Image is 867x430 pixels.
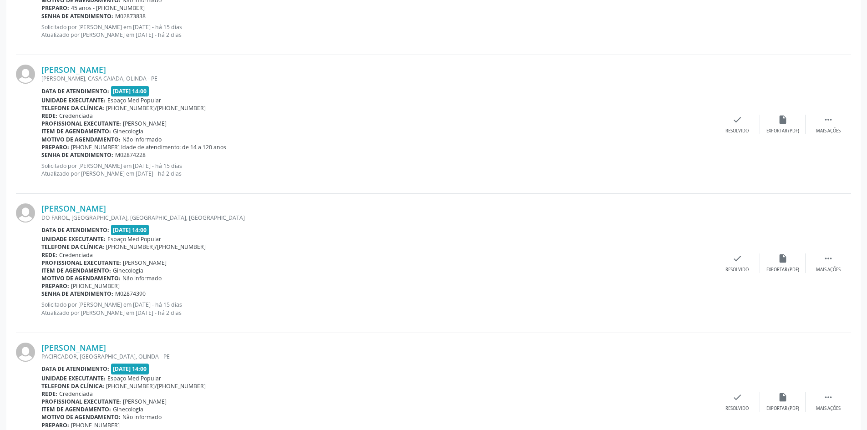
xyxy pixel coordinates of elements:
[41,301,715,316] p: Solicitado por [PERSON_NAME] em [DATE] - há 15 dias Atualizado por [PERSON_NAME] em [DATE] - há 2...
[41,235,106,243] b: Unidade executante:
[41,343,106,353] a: [PERSON_NAME]
[41,23,715,39] p: Solicitado por [PERSON_NAME] em [DATE] - há 15 dias Atualizado por [PERSON_NAME] em [DATE] - há 2...
[41,267,111,274] b: Item de agendamento:
[41,421,69,429] b: Preparo:
[778,392,788,402] i: insert_drive_file
[41,151,113,159] b: Senha de atendimento:
[71,143,226,151] span: [PHONE_NUMBER] Idade de atendimento: de 14 a 120 anos
[59,390,93,398] span: Credenciada
[122,136,162,143] span: Não informado
[725,267,749,273] div: Resolvido
[122,413,162,421] span: Não informado
[732,253,742,263] i: check
[16,203,35,223] img: img
[41,75,715,82] div: [PERSON_NAME], CASA CAIADA, OLINDA - PE
[107,374,161,382] span: Espaço Med Popular
[41,365,109,373] b: Data de atendimento:
[732,392,742,402] i: check
[41,87,109,95] b: Data de atendimento:
[71,421,120,429] span: [PHONE_NUMBER]
[823,115,833,125] i: 
[41,243,104,251] b: Telefone da clínica:
[41,405,111,413] b: Item de agendamento:
[41,274,121,282] b: Motivo de agendamento:
[111,225,149,235] span: [DATE] 14:00
[111,86,149,96] span: [DATE] 14:00
[106,243,206,251] span: [PHONE_NUMBER]/[PHONE_NUMBER]
[123,120,167,127] span: [PERSON_NAME]
[71,282,120,290] span: [PHONE_NUMBER]
[816,405,841,412] div: Mais ações
[113,267,143,274] span: Ginecologia
[816,267,841,273] div: Mais ações
[41,162,715,177] p: Solicitado por [PERSON_NAME] em [DATE] - há 15 dias Atualizado por [PERSON_NAME] em [DATE] - há 2...
[778,253,788,263] i: insert_drive_file
[41,12,113,20] b: Senha de atendimento:
[41,4,69,12] b: Preparo:
[71,4,145,12] span: 45 anos - [PHONE_NUMBER]
[122,274,162,282] span: Não informado
[59,112,93,120] span: Credenciada
[59,251,93,259] span: Credenciada
[106,382,206,390] span: [PHONE_NUMBER]/[PHONE_NUMBER]
[766,128,799,134] div: Exportar (PDF)
[16,65,35,84] img: img
[41,120,121,127] b: Profissional executante:
[107,235,161,243] span: Espaço Med Popular
[111,364,149,374] span: [DATE] 14:00
[816,128,841,134] div: Mais ações
[778,115,788,125] i: insert_drive_file
[41,65,106,75] a: [PERSON_NAME]
[41,112,57,120] b: Rede:
[41,353,715,360] div: PACIFICADOR, [GEOGRAPHIC_DATA], OLINDA - PE
[113,405,143,413] span: Ginecologia
[16,343,35,362] img: img
[41,259,121,267] b: Profissional executante:
[766,267,799,273] div: Exportar (PDF)
[123,259,167,267] span: [PERSON_NAME]
[123,398,167,405] span: [PERSON_NAME]
[113,127,143,135] span: Ginecologia
[766,405,799,412] div: Exportar (PDF)
[41,398,121,405] b: Profissional executante:
[732,115,742,125] i: check
[725,128,749,134] div: Resolvido
[41,203,106,213] a: [PERSON_NAME]
[115,151,146,159] span: M02874228
[41,390,57,398] b: Rede:
[41,251,57,259] b: Rede:
[725,405,749,412] div: Resolvido
[823,392,833,402] i: 
[41,127,111,135] b: Item de agendamento:
[41,136,121,143] b: Motivo de agendamento:
[41,413,121,421] b: Motivo de agendamento:
[41,96,106,104] b: Unidade executante:
[107,96,161,104] span: Espaço Med Popular
[41,104,104,112] b: Telefone da clínica:
[41,226,109,234] b: Data de atendimento:
[41,374,106,382] b: Unidade executante:
[115,290,146,298] span: M02874390
[41,282,69,290] b: Preparo:
[41,290,113,298] b: Senha de atendimento:
[41,382,104,390] b: Telefone da clínica:
[823,253,833,263] i: 
[115,12,146,20] span: M02873838
[41,143,69,151] b: Preparo:
[41,214,715,222] div: DO FAROL, [GEOGRAPHIC_DATA], [GEOGRAPHIC_DATA], [GEOGRAPHIC_DATA]
[106,104,206,112] span: [PHONE_NUMBER]/[PHONE_NUMBER]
